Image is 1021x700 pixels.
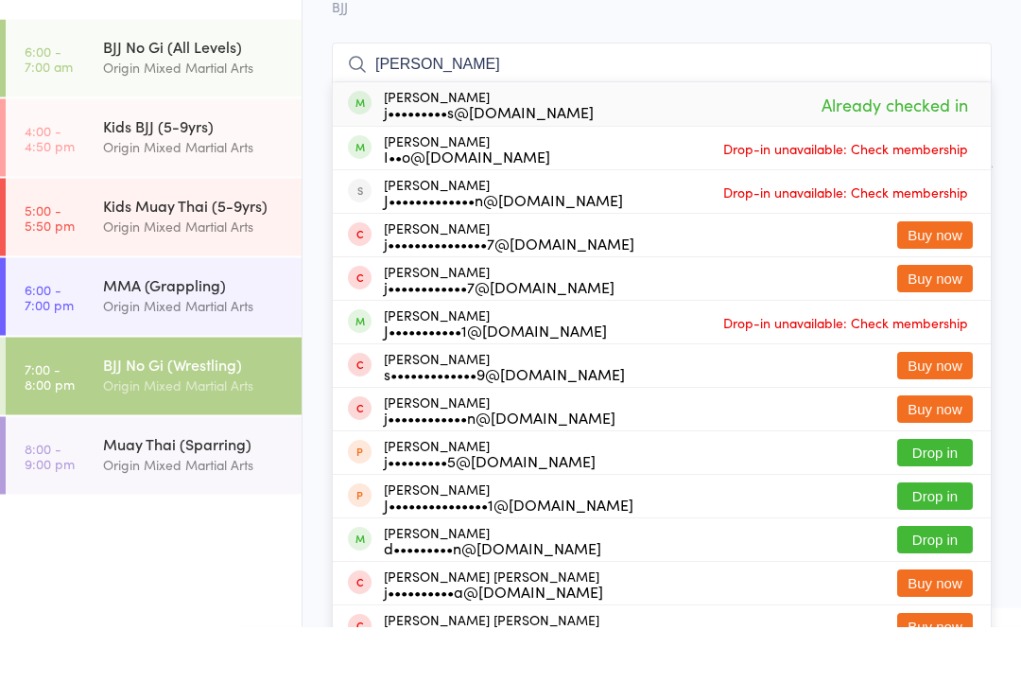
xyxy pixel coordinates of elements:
[384,527,596,542] div: j•••••••••5@[DOMAIN_NAME]
[384,222,550,237] div: I••o@[DOMAIN_NAME]
[103,268,286,289] div: Kids Muay Thai (5-9yrs)
[384,440,625,455] div: s•••••••••••••9@[DOMAIN_NAME]
[384,163,594,193] div: [PERSON_NAME]
[384,483,615,499] div: j••••••••••••n@[DOMAIN_NAME]
[6,252,302,329] a: 5:00 -5:50 pmKids Muay Thai (5-9yrs)Origin Mixed Martial Arts
[897,643,973,671] button: Buy now
[103,188,286,209] div: Kids BJJ (5-9yrs)
[103,109,286,130] div: BJJ No Gi (All Levels)
[384,294,634,324] div: [PERSON_NAME]
[25,434,75,464] time: 7:00 - 8:00 pm
[332,116,992,160] input: Search
[136,52,230,73] div: Any location
[817,162,973,195] span: Already checked in
[6,331,302,409] a: 6:00 -7:00 pmMMA (Grappling)Origin Mixed Martial Arts
[384,425,625,455] div: [PERSON_NAME]
[25,275,75,306] time: 5:00 - 5:50 pm
[332,71,992,90] span: BJJ
[103,527,286,549] div: Origin Mixed Martial Arts
[103,289,286,310] div: Origin Mixed Martial Arts
[384,178,594,193] div: j•••••••••s@[DOMAIN_NAME]
[332,33,962,52] span: Origin Mixed Martial Arts
[384,570,633,586] div: J•••••••••••••••1@[DOMAIN_NAME]
[25,514,75,544] time: 8:00 - 9:00 pm
[103,130,286,151] div: Origin Mixed Martial Arts
[332,52,962,71] span: [GEOGRAPHIC_DATA]
[897,513,973,540] button: Drop in
[718,208,973,236] span: Drop-in unavailable: Check membership
[897,426,973,453] button: Buy now
[25,21,117,52] div: Events for
[6,490,302,568] a: 8:00 -9:00 pmMuay Thai (Sparring)Origin Mixed Martial Arts
[897,556,973,584] button: Drop in
[332,14,962,33] span: [DATE] 7:00pm
[384,614,601,629] div: d•••••••••n@[DOMAIN_NAME]
[384,396,607,411] div: J•••••••••••1@[DOMAIN_NAME]
[25,52,71,73] a: [DATE]
[6,172,302,250] a: 4:00 -4:50 pmKids BJJ (5-9yrs)Origin Mixed Martial Arts
[25,116,73,147] time: 6:00 - 7:00 am
[384,207,550,237] div: [PERSON_NAME]
[384,381,607,411] div: [PERSON_NAME]
[384,599,601,629] div: [PERSON_NAME]
[384,642,603,673] div: [PERSON_NAME] [PERSON_NAME]
[384,555,633,586] div: [PERSON_NAME]
[897,469,973,497] button: Buy now
[384,266,623,281] div: J•••••••••••••n@[DOMAIN_NAME]
[897,600,973,627] button: Drop in
[103,347,286,368] div: MMA (Grappling)
[718,382,973,411] span: Drop-in unavailable: Check membership
[897,339,973,366] button: Buy now
[136,21,230,52] div: At
[103,427,286,447] div: BJJ No Gi (Wrestling)
[103,506,286,527] div: Muay Thai (Sparring)
[103,209,286,231] div: Origin Mixed Martial Arts
[384,338,614,368] div: [PERSON_NAME]
[718,252,973,280] span: Drop-in unavailable: Check membership
[25,355,74,385] time: 6:00 - 7:00 pm
[6,411,302,488] a: 7:00 -8:00 pmBJJ No Gi (Wrestling)Origin Mixed Martial Arts
[103,368,286,390] div: Origin Mixed Martial Arts
[384,468,615,499] div: [PERSON_NAME]
[897,295,973,323] button: Buy now
[6,93,302,170] a: 6:00 -7:00 amBJJ No Gi (All Levels)Origin Mixed Martial Arts
[384,251,623,281] div: [PERSON_NAME]
[384,309,634,324] div: j•••••••••••••••7@[DOMAIN_NAME]
[384,657,603,673] div: j••••••••••a@[DOMAIN_NAME]
[384,512,596,542] div: [PERSON_NAME]
[384,353,614,368] div: j••••••••••••7@[DOMAIN_NAME]
[103,447,286,469] div: Origin Mixed Martial Arts
[25,196,75,226] time: 4:00 - 4:50 pm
